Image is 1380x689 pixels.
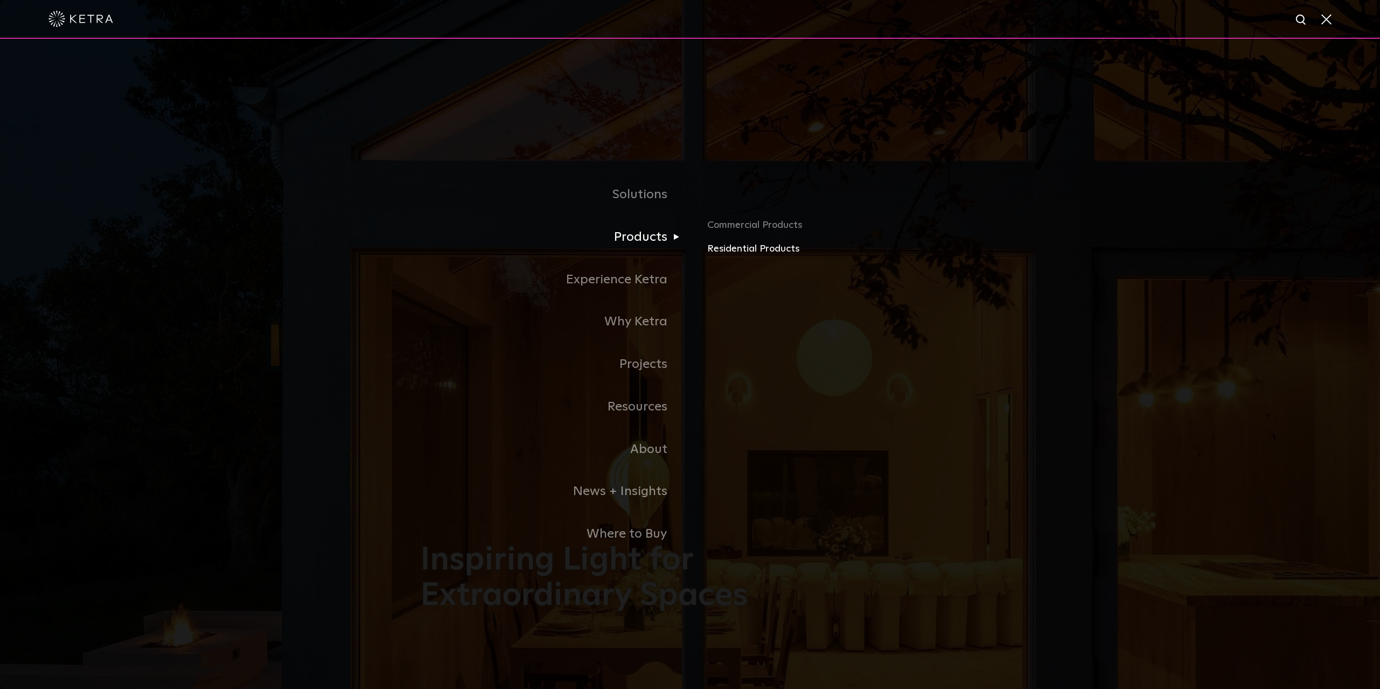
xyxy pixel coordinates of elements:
a: Solutions [420,173,690,216]
img: search icon [1295,13,1308,27]
a: About [420,428,690,471]
a: Commercial Products [707,218,960,241]
a: Products [420,216,690,259]
a: Where to Buy [420,513,690,555]
a: Experience Ketra [420,259,690,301]
a: News + Insights [420,470,690,513]
a: Why Ketra [420,301,690,343]
img: ketra-logo-2019-white [49,11,113,27]
a: Residential Products [707,241,960,257]
a: Projects [420,343,690,386]
a: Resources [420,386,690,428]
div: Navigation Menu [420,173,960,555]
